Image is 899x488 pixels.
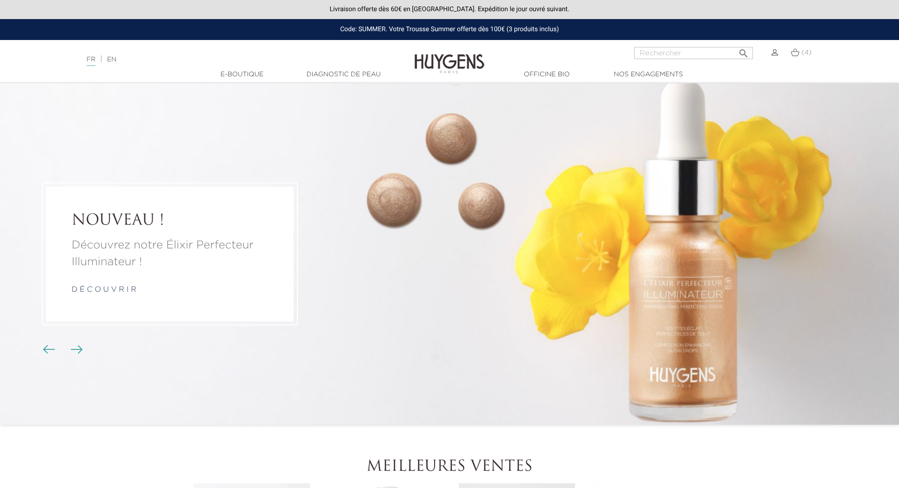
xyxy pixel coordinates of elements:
div: | [82,54,368,65]
span: (4) [802,49,812,56]
a: NOUVEAU ! [72,212,268,230]
a: d é c o u v r i r [72,287,136,294]
a: FR [87,56,95,66]
a: Nos engagements [602,70,695,80]
div: Boutons du carrousel [47,342,77,356]
input: Rechercher [634,47,753,59]
img: Huygens [415,39,484,75]
i:  [738,45,749,56]
a: Officine Bio [500,70,593,80]
a: EN [107,56,116,63]
a: (4) [791,49,812,56]
h2: Meilleures ventes [191,458,708,476]
a: Découvrez notre Élixir Perfecteur Illuminateur ! [72,237,268,271]
button:  [735,44,752,57]
a: Diagnostic de peau [297,70,390,80]
a: E-Boutique [195,70,288,80]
